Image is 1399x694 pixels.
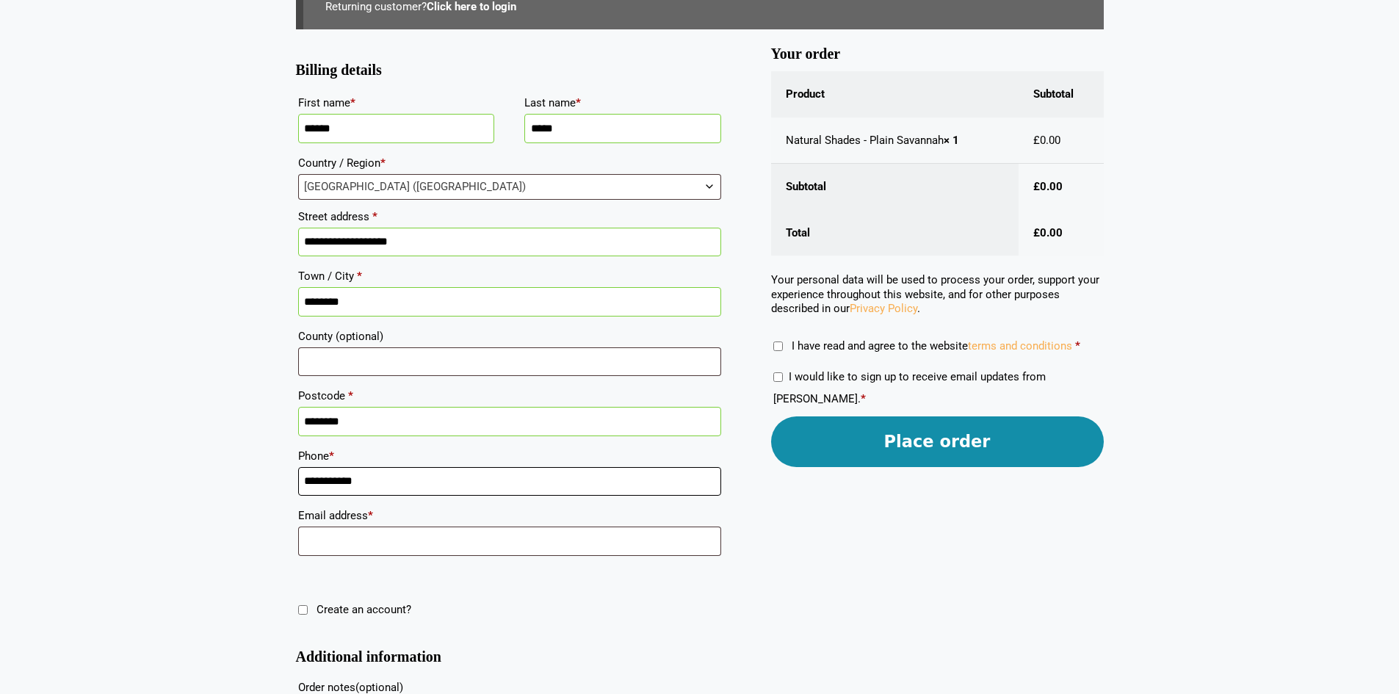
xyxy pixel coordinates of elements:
th: Product [771,71,1019,118]
span: Country / Region [298,174,721,200]
a: terms and conditions [968,339,1072,353]
span: (optional) [336,330,383,343]
p: Your personal data will be used to process your order, support your experience throughout this we... [771,273,1104,317]
span: £ [1033,134,1040,147]
label: Email address [298,505,721,527]
bdi: 0.00 [1033,180,1063,193]
label: I would like to sign up to receive email updates from [PERSON_NAME]. [773,370,1046,405]
label: Street address [298,206,721,228]
span: Create an account? [317,603,411,616]
a: Privacy Policy [850,302,917,315]
label: Last name [524,92,721,114]
label: Town / City [298,265,721,287]
strong: × 1 [944,134,959,147]
span: (optional) [355,681,403,694]
input: Create an account? [298,605,308,615]
span: £ [1033,226,1040,239]
abbr: required [1075,339,1080,353]
th: Total [771,210,1019,256]
input: I have read and agree to the websiteterms and conditions * [773,341,783,351]
h3: Your order [771,51,1104,57]
label: First name [298,92,495,114]
td: Natural Shades - Plain Savannah [771,118,1019,165]
span: I have read and agree to the website [792,339,1072,353]
h3: Billing details [296,68,723,73]
bdi: 0.00 [1033,134,1060,147]
th: Subtotal [771,164,1019,210]
h3: Additional information [296,654,723,660]
input: I would like to sign up to receive email updates from [PERSON_NAME]. [773,372,783,382]
span: United Kingdom (UK) [299,175,720,199]
label: Postcode [298,385,721,407]
bdi: 0.00 [1033,226,1063,239]
span: £ [1033,180,1040,193]
button: Place order [771,416,1104,467]
label: Country / Region [298,152,721,174]
label: County [298,325,721,347]
th: Subtotal [1019,71,1104,118]
label: Phone [298,445,721,467]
